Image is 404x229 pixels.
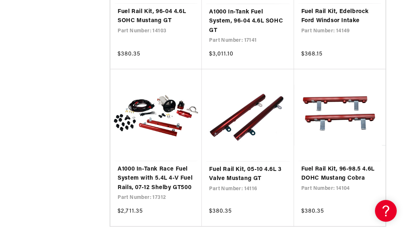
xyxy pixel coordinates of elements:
a: Fuel Rail Kit, 96-98.5 4.6L DOHC Mustang Cobra [301,165,378,183]
a: A1000 In-Tank Race Fuel System with 5.4L 4-V Fuel Rails, 07-12 Shelby GT500 [118,165,195,193]
a: Fuel Rail Kit, Edelbrock Ford Windsor Intake [301,7,378,26]
a: Fuel Rail Kit, 96-04 4.6L SOHC Mustang GT [118,7,195,26]
a: Fuel Rail Kit, 05-10 4.6L 3 Valve Mustang GT [209,165,286,184]
a: A1000 In-Tank Fuel System, 96-04 4.6L SOHC GT [209,8,286,36]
